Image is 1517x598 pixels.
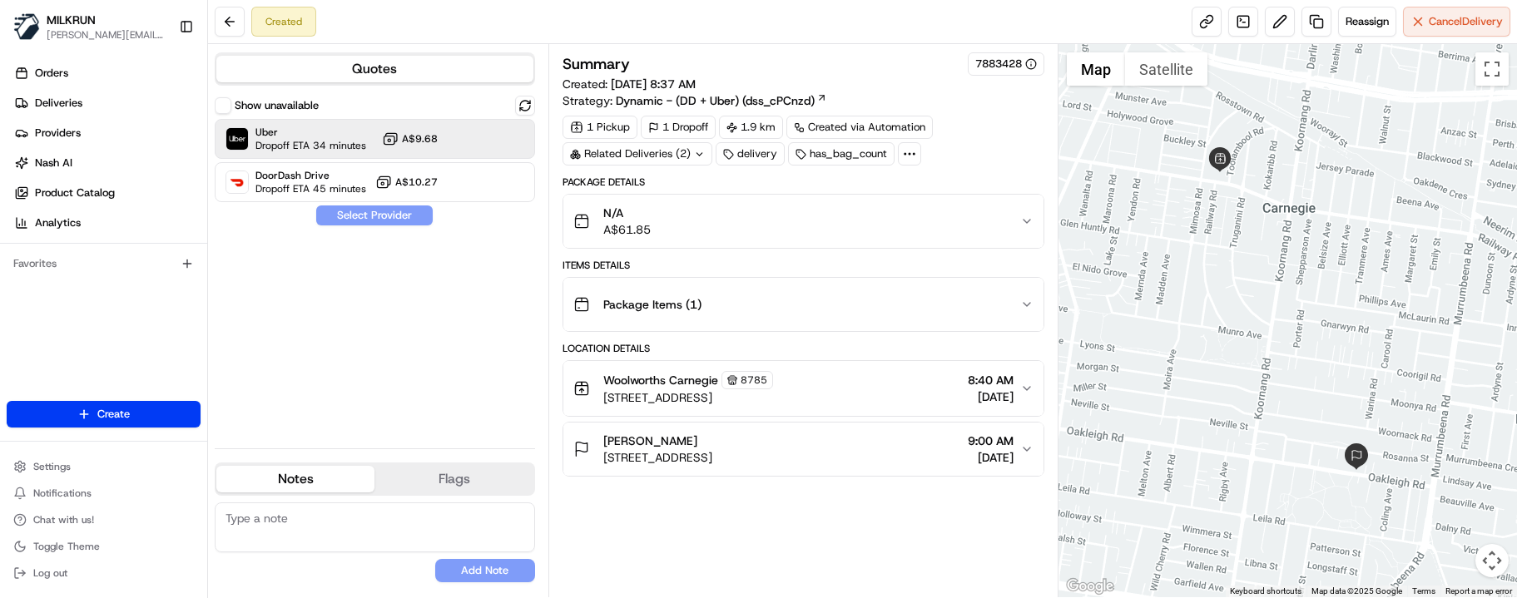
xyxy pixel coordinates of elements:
[33,566,67,580] span: Log out
[1475,544,1509,577] button: Map camera controls
[719,116,783,139] div: 1.9 km
[1063,576,1118,597] a: Open this area in Google Maps (opens a new window)
[7,508,201,531] button: Chat with us!
[1475,52,1509,86] button: Toggle fullscreen view
[603,432,697,449] span: [PERSON_NAME]
[603,372,718,388] span: Woolworths Carnegie
[35,96,82,111] span: Deliveries
[47,12,96,28] button: MILKRUN
[374,466,533,492] button: Flags
[255,126,366,139] span: Uber
[7,60,207,86] a: Orders
[33,540,100,553] span: Toggle Theme
[603,221,651,238] span: A$61.85
[741,373,767,387] span: 8785
[1125,52,1207,86] button: Show satellite imagery
[7,150,207,176] a: Nash AI
[786,116,933,139] a: Created via Automation
[603,449,712,466] span: [STREET_ADDRESS]
[975,57,1037,72] button: 7883428
[7,250,201,277] div: Favorites
[35,126,81,141] span: Providers
[7,120,207,146] a: Providers
[1230,586,1301,597] button: Keyboard shortcuts
[35,66,68,81] span: Orders
[1311,586,1402,596] span: Map data ©2025 Google
[255,139,366,152] span: Dropoff ETA 34 minutes
[563,142,712,166] div: Related Deliveries (2)
[13,13,40,40] img: MILKRUN
[1403,7,1510,37] button: CancelDelivery
[216,56,533,82] button: Quotes
[1338,7,1396,37] button: Reassign
[968,372,1014,388] span: 8:40 AM
[1429,14,1503,29] span: Cancel Delivery
[616,92,827,109] a: Dynamic - (DD + Uber) (dss_cPCnzd)
[616,92,815,109] span: Dynamic - (DD + Uber) (dss_cPCnzd)
[33,460,71,473] span: Settings
[563,116,637,139] div: 1 Pickup
[7,535,201,558] button: Toggle Theme
[968,449,1014,466] span: [DATE]
[402,132,438,146] span: A$9.68
[1067,52,1125,86] button: Show street map
[563,57,630,72] h3: Summary
[375,174,438,190] button: A$10.27
[1346,14,1389,29] span: Reassign
[788,142,895,166] div: has_bag_count
[7,180,207,206] a: Product Catalog
[641,116,716,139] div: 1 Dropoff
[255,169,366,182] span: DoorDash Drive
[563,278,1044,331] button: Package Items (1)
[97,407,130,422] span: Create
[7,561,201,585] button: Log out
[1445,586,1512,596] a: Report a map error
[7,7,172,47] button: MILKRUNMILKRUN[PERSON_NAME][EMAIL_ADDRESS][DOMAIN_NAME]
[35,156,72,171] span: Nash AI
[35,215,81,230] span: Analytics
[603,205,651,221] span: N/A
[968,432,1014,449] span: 9:00 AM
[563,175,1044,189] div: Package Details
[611,77,696,91] span: [DATE] 8:37 AM
[226,128,248,150] img: Uber
[7,401,201,427] button: Create
[226,171,248,193] img: DoorDash Drive
[7,210,207,236] a: Analytics
[563,361,1044,416] button: Woolworths Carnegie8785[STREET_ADDRESS]8:40 AM[DATE]
[1063,576,1118,597] img: Google
[395,175,438,189] span: A$10.27
[563,423,1044,476] button: [PERSON_NAME][STREET_ADDRESS]9:00 AM[DATE]
[7,482,201,505] button: Notifications
[7,90,207,116] a: Deliveries
[563,195,1044,248] button: N/AA$61.85
[47,28,166,42] button: [PERSON_NAME][EMAIL_ADDRESS][DOMAIN_NAME]
[35,185,115,200] span: Product Catalog
[33,487,92,500] span: Notifications
[7,455,201,478] button: Settings
[603,389,773,406] span: [STREET_ADDRESS]
[235,98,319,113] label: Show unavailable
[563,92,827,109] div: Strategy:
[216,466,374,492] button: Notes
[968,388,1014,405] span: [DATE]
[1412,586,1435,596] a: Terms
[563,342,1044,355] div: Location Details
[563,76,696,92] span: Created:
[382,131,438,147] button: A$9.68
[603,296,701,313] span: Package Items ( 1 )
[563,259,1044,272] div: Items Details
[33,513,94,526] span: Chat with us!
[716,142,785,166] div: delivery
[255,182,366,195] span: Dropoff ETA 45 minutes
